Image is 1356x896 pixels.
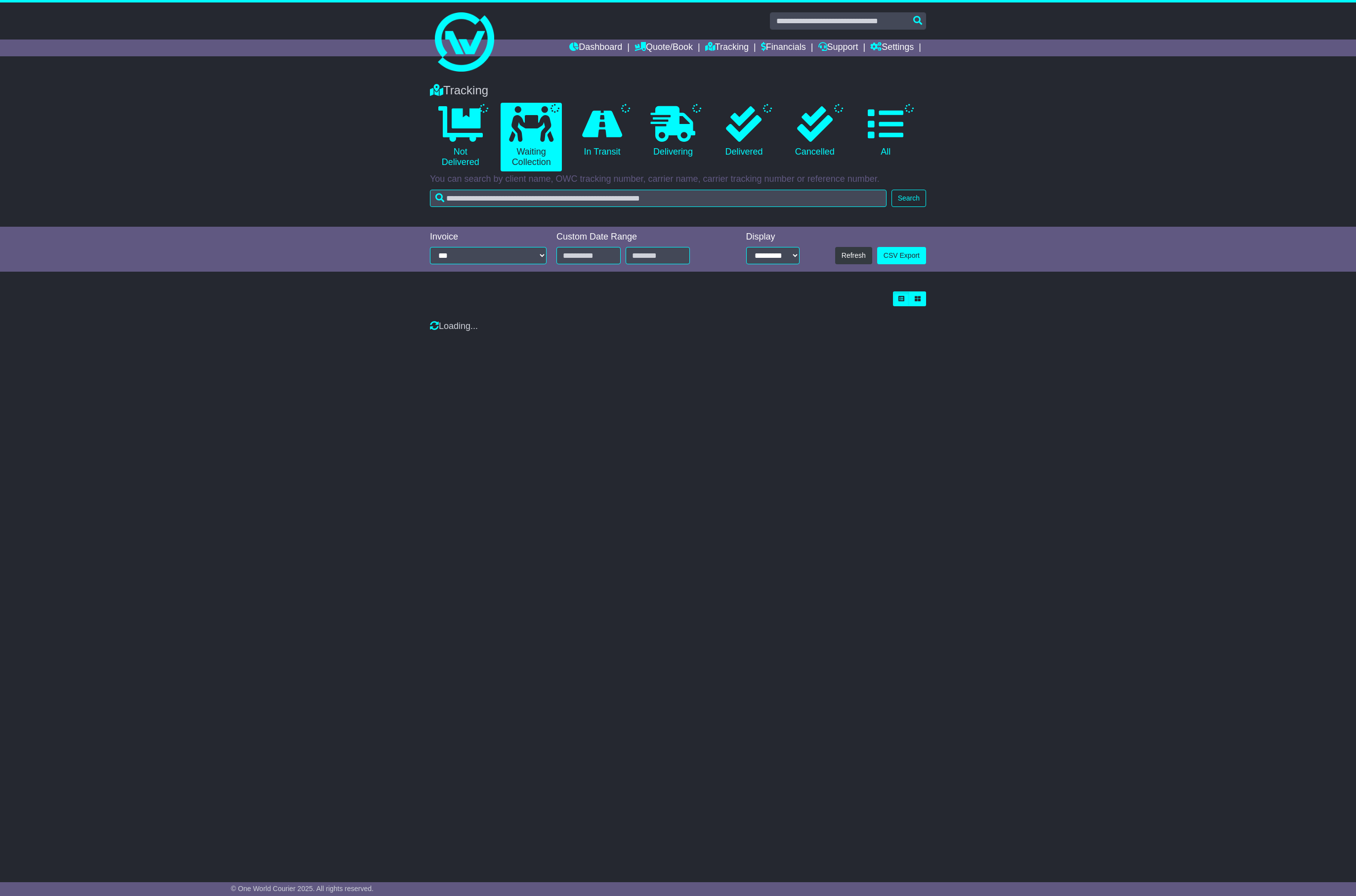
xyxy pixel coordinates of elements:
a: Delivering [642,103,703,161]
a: Delivered [714,103,774,161]
a: Tracking [705,40,749,56]
a: Not Delivered [430,103,491,171]
a: Cancelled [784,103,845,161]
a: Quote/Book [635,40,693,56]
a: Settings [870,40,914,56]
a: Support [818,40,858,56]
div: Display [746,232,800,243]
div: Tracking [425,83,931,98]
span: © One World Courier 2025. All rights reserved. [231,885,374,893]
div: Invoice [430,232,547,243]
a: In Transit [572,103,633,161]
div: Loading... [430,321,926,332]
a: All [855,103,916,161]
p: You can search by client name, OWC tracking number, carrier name, carrier tracking number or refe... [430,174,926,185]
div: Custom Date Range [556,232,715,243]
a: CSV Export [877,247,926,264]
a: Dashboard [569,40,622,56]
button: Refresh [835,247,872,264]
button: Search [891,190,926,207]
a: Financials [761,40,806,56]
a: Waiting Collection [501,103,561,171]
